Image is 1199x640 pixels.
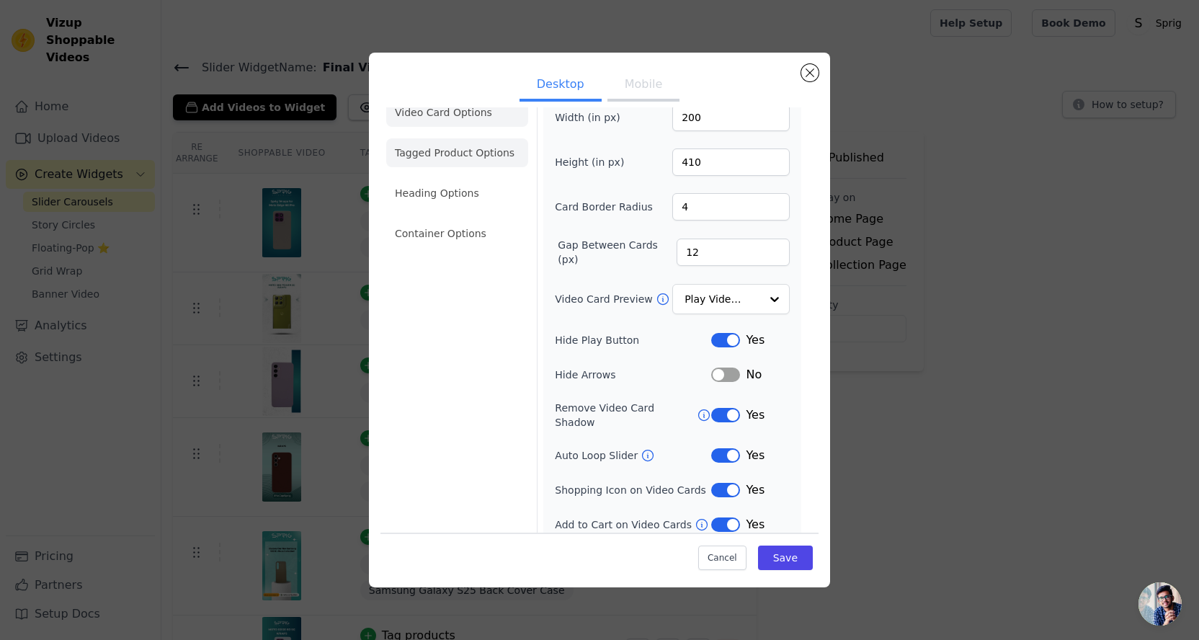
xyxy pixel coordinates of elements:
span: Yes [746,447,765,464]
label: Shopping Icon on Video Cards [555,483,711,497]
li: Video Card Options [386,98,528,127]
label: Video Card Preview [555,292,655,306]
label: Add to Cart on Video Cards [555,517,695,532]
label: Width (in px) [555,110,633,125]
button: Close modal [801,64,819,81]
span: Yes [746,406,765,424]
li: Tagged Product Options [386,138,528,167]
span: Yes [746,481,765,499]
button: Desktop [520,70,602,102]
label: Auto Loop Slider [555,448,641,463]
div: Open chat [1138,582,1182,626]
label: Remove Video Card Shadow [555,401,697,430]
button: Cancel [698,546,746,570]
span: Yes [746,516,765,533]
label: Height (in px) [555,155,633,169]
button: Mobile [607,70,679,102]
label: Gap Between Cards (px) [558,238,677,267]
li: Container Options [386,219,528,248]
label: Card Border Radius [555,200,653,214]
label: Hide Play Button [555,333,711,347]
span: Yes [746,332,765,349]
li: Heading Options [386,179,528,208]
span: No [746,366,762,383]
label: Hide Arrows [555,368,711,382]
button: Save [758,546,813,570]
